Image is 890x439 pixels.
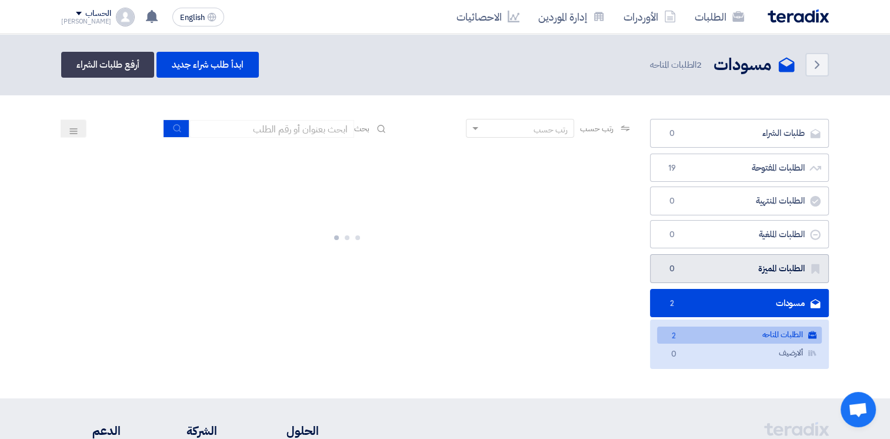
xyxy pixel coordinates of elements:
a: الطلبات المتاحه [657,327,822,344]
span: 2 [665,298,679,310]
span: 2 [696,58,702,71]
img: Teradix logo [768,9,829,23]
span: 19 [665,162,679,174]
button: English [172,8,224,26]
div: [PERSON_NAME] [61,18,111,25]
span: 0 [665,229,679,241]
div: رتب حسب [534,124,568,136]
span: English [180,14,205,22]
a: إدارة الموردين [529,3,614,31]
a: طلبات الشراء0 [650,119,829,148]
a: ابدأ طلب شراء جديد [156,52,258,78]
span: 0 [665,195,679,207]
span: الطلبات المتاحه [649,58,704,72]
a: أرفع طلبات الشراء [61,52,154,78]
a: الاحصائيات [447,3,529,31]
div: الحساب [85,9,111,19]
div: Open chat [841,392,876,427]
span: 0 [665,263,679,275]
span: 0 [665,128,679,139]
span: 2 [666,330,681,342]
a: الطلبات [685,3,754,31]
a: مسودات2 [650,289,829,318]
a: الطلبات المميزة0 [650,254,829,283]
span: 0 [666,348,681,361]
a: الأوردرات [614,3,685,31]
img: profile_test.png [116,8,135,26]
a: ألارضيف [657,345,822,362]
input: ابحث بعنوان أو رقم الطلب [189,120,354,138]
a: الطلبات المفتوحة19 [650,154,829,182]
h2: مسودات [714,54,771,77]
span: بحث [354,122,369,135]
a: الطلبات الملغية0 [650,220,829,249]
a: الطلبات المنتهية0 [650,187,829,215]
span: رتب حسب [580,122,614,135]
